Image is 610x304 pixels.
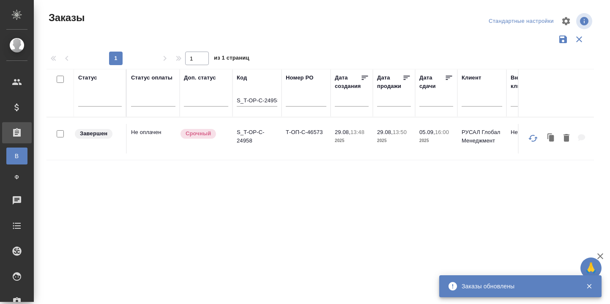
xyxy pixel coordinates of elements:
[237,74,247,82] div: Код
[184,74,216,82] div: Доп. статус
[556,11,576,31] span: Настроить таблицу
[127,124,180,153] td: Не оплачен
[543,130,559,147] button: Клонировать
[11,173,23,181] span: Ф
[559,130,574,147] button: Удалить
[335,137,369,145] p: 2025
[282,124,331,153] td: Т-ОП-С-46573
[523,128,543,148] button: Обновить
[6,169,27,186] a: Ф
[555,31,571,47] button: Сохранить фильтры
[462,74,481,82] div: Клиент
[11,152,23,160] span: В
[131,74,172,82] div: Статус оплаты
[571,31,587,47] button: Сбросить фильтры
[377,74,402,90] div: Дата продажи
[580,282,598,290] button: Закрыть
[78,74,97,82] div: Статус
[584,259,598,277] span: 🙏
[377,137,411,145] p: 2025
[47,11,85,25] span: Заказы
[393,129,407,135] p: 13:50
[576,13,594,29] span: Посмотреть информацию
[553,122,594,156] p: Акционерное общество «РУССКИЙ АЛЮМИНИ...
[419,74,445,90] div: Дата сдачи
[6,148,27,164] a: В
[377,129,393,135] p: 29.08,
[419,129,435,135] p: 05.09,
[435,129,449,135] p: 16:00
[286,74,313,82] div: Номер PO
[237,128,277,145] p: S_T-OP-C-24958
[462,282,573,290] div: Заказы обновлены
[462,128,502,145] p: РУСАЛ Глобал Менеджмент
[487,15,556,28] div: split button
[335,129,350,135] p: 29.08,
[350,129,364,135] p: 13:48
[511,128,544,137] p: Нет
[80,129,107,138] p: Завершен
[186,129,211,138] p: Срочный
[511,74,544,90] div: Внутренний клиент
[419,137,453,145] p: 2025
[335,74,361,90] div: Дата создания
[214,53,249,65] span: из 1 страниц
[580,257,602,279] button: 🙏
